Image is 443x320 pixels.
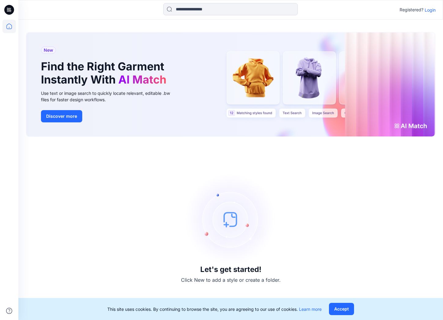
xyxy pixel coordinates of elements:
[107,306,322,312] p: This site uses cookies. By continuing to browse the site, you are agreeing to our use of cookies.
[400,6,423,13] p: Registered?
[329,303,354,315] button: Accept
[185,173,277,265] img: empty-state-image.svg
[425,7,436,13] p: Login
[299,307,322,312] a: Learn more
[118,73,166,86] span: AI Match
[41,90,179,103] div: Use text or image search to quickly locate relevant, editable .bw files for faster design workflows.
[200,265,261,274] h3: Let's get started!
[181,276,281,284] p: Click New to add a style or create a folder.
[44,47,53,54] span: New
[41,110,82,122] button: Discover more
[41,60,169,86] h1: Find the Right Garment Instantly With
